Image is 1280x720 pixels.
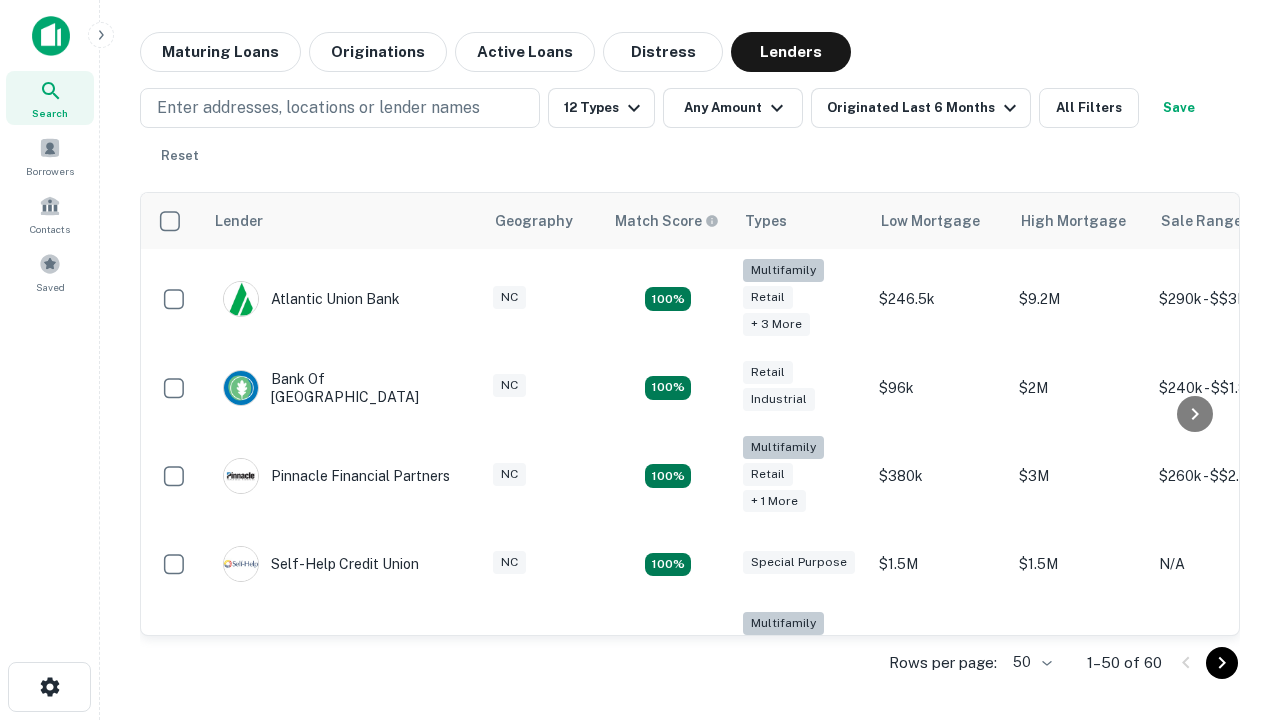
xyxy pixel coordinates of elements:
[223,458,450,494] div: Pinnacle Financial Partners
[6,245,94,299] a: Saved
[645,553,691,577] div: Matching Properties: 11, hasApolloMatch: undefined
[1009,426,1149,527] td: $3M
[6,71,94,125] a: Search
[731,32,851,72] button: Lenders
[309,32,447,72] button: Originations
[827,96,1022,120] div: Originated Last 6 Months
[743,259,824,282] div: Multifamily
[743,551,855,574] div: Special Purpose
[203,193,483,249] th: Lender
[224,371,258,405] img: picture
[743,436,824,459] div: Multifamily
[223,546,419,582] div: Self-help Credit Union
[1009,602,1149,703] td: $3.2M
[493,551,526,574] div: NC
[1147,88,1211,128] button: Save your search to get updates of matches that match your search criteria.
[645,376,691,400] div: Matching Properties: 15, hasApolloMatch: undefined
[483,193,603,249] th: Geography
[743,286,793,309] div: Retail
[743,388,815,411] div: Industrial
[1009,350,1149,426] td: $2M
[493,374,526,397] div: NC
[36,279,65,295] span: Saved
[733,193,869,249] th: Types
[493,463,526,486] div: NC
[869,526,1009,602] td: $1.5M
[548,88,655,128] button: 12 Types
[26,163,74,179] span: Borrowers
[743,490,806,513] div: + 1 more
[615,210,715,232] h6: Match Score
[1021,209,1126,233] div: High Mortgage
[32,105,68,121] span: Search
[663,88,803,128] button: Any Amount
[1180,560,1280,656] iframe: Chat Widget
[495,209,573,233] div: Geography
[140,88,540,128] button: Enter addresses, locations or lender names
[1087,651,1162,675] p: 1–50 of 60
[889,651,997,675] p: Rows per page:
[869,350,1009,426] td: $96k
[869,249,1009,350] td: $246.5k
[743,463,793,486] div: Retail
[32,16,70,56] img: capitalize-icon.png
[1009,526,1149,602] td: $1.5M
[224,282,258,316] img: picture
[1039,88,1139,128] button: All Filters
[30,221,70,237] span: Contacts
[215,209,263,233] div: Lender
[223,370,463,406] div: Bank Of [GEOGRAPHIC_DATA]
[743,313,810,336] div: + 3 more
[493,286,526,309] div: NC
[869,426,1009,527] td: $380k
[881,209,980,233] div: Low Mortgage
[224,459,258,493] img: picture
[743,361,793,384] div: Retail
[869,193,1009,249] th: Low Mortgage
[811,88,1031,128] button: Originated Last 6 Months
[869,602,1009,703] td: $246k
[615,210,719,232] div: Capitalize uses an advanced AI algorithm to match your search with the best lender. The match sco...
[148,136,212,176] button: Reset
[1009,249,1149,350] td: $9.2M
[745,209,787,233] div: Types
[6,187,94,241] a: Contacts
[157,96,480,120] p: Enter addresses, locations or lender names
[603,32,723,72] button: Distress
[224,547,258,581] img: picture
[140,32,301,72] button: Maturing Loans
[603,193,733,249] th: Capitalize uses an advanced AI algorithm to match your search with the best lender. The match sco...
[6,129,94,183] a: Borrowers
[645,287,691,311] div: Matching Properties: 10, hasApolloMatch: undefined
[1009,193,1149,249] th: High Mortgage
[1005,648,1055,677] div: 50
[1206,647,1238,679] button: Go to next page
[743,612,824,635] div: Multifamily
[1161,209,1242,233] div: Sale Range
[223,635,385,671] div: The Fidelity Bank
[455,32,595,72] button: Active Loans
[223,281,400,317] div: Atlantic Union Bank
[645,464,691,488] div: Matching Properties: 17, hasApolloMatch: undefined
